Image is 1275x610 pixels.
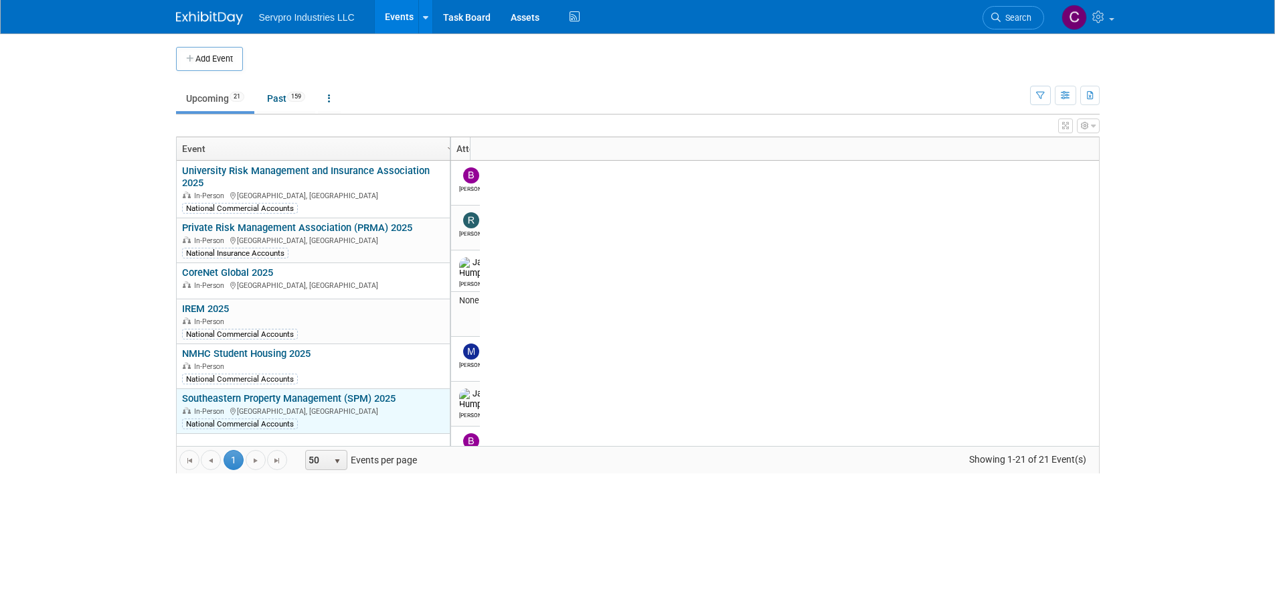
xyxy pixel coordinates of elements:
[459,228,483,237] div: Rick Dubois
[182,203,298,214] div: National Commercial Accounts
[183,281,191,288] img: In-Person Event
[182,392,396,404] a: Southeastern Property Management (SPM) 2025
[179,450,199,470] a: Go to the first page
[1061,5,1087,30] img: Chris Chassagneux
[194,362,228,371] span: In-Person
[182,222,412,234] a: Private Risk Management Association (PRMA) 2025
[184,455,195,466] span: Go to the first page
[456,137,576,160] a: Attendees
[956,450,1098,469] span: Showing 1-21 of 21 Event(s)
[224,450,244,470] span: 1
[182,165,430,189] a: University Risk Management and Insurance Association 2025
[176,47,243,71] button: Add Event
[456,295,580,306] div: None tagged
[459,257,498,279] img: Jason Humphrey
[306,451,329,469] span: 50
[250,455,261,466] span: Go to the next page
[194,407,228,416] span: In-Person
[201,450,221,470] a: Go to the previous page
[983,6,1044,29] a: Search
[194,192,228,200] span: In-Person
[463,433,479,449] img: Brian Donnelly
[182,279,452,291] div: [GEOGRAPHIC_DATA], [GEOGRAPHIC_DATA]
[267,450,287,470] a: Go to the last page
[194,281,228,290] span: In-Person
[443,137,458,157] a: Column Settings
[459,183,483,192] div: Beth Schoeller
[1001,13,1031,23] span: Search
[182,329,298,339] div: National Commercial Accounts
[182,418,298,429] div: National Commercial Accounts
[459,388,498,410] img: Jason Humphrey
[182,234,452,246] div: [GEOGRAPHIC_DATA], [GEOGRAPHIC_DATA]
[459,410,483,418] div: Jason Humphrey
[182,266,273,279] a: CoreNet Global 2025
[459,360,483,368] div: Maria Robertson
[272,455,282,466] span: Go to the last page
[182,374,298,384] div: National Commercial Accounts
[182,405,452,416] div: [GEOGRAPHIC_DATA], [GEOGRAPHIC_DATA]
[182,348,311,360] a: NMHC Student Housing 2025
[183,192,191,198] img: In-Person Event
[183,362,191,369] img: In-Person Event
[259,12,355,23] span: Servpro Industries LLC
[194,317,228,326] span: In-Person
[257,86,315,111] a: Past159
[183,236,191,243] img: In-Person Event
[288,450,430,470] span: Events per page
[332,456,343,467] span: select
[182,137,449,160] a: Event
[182,248,288,258] div: National Insurance Accounts
[230,92,244,102] span: 21
[183,407,191,414] img: In-Person Event
[176,86,254,111] a: Upcoming21
[182,189,452,201] div: [GEOGRAPHIC_DATA], [GEOGRAPHIC_DATA]
[182,303,229,315] a: IREM 2025
[194,236,228,245] span: In-Person
[445,143,456,154] span: Column Settings
[246,450,266,470] a: Go to the next page
[463,167,479,183] img: Beth Schoeller
[459,279,483,287] div: Jason Humphrey
[205,455,216,466] span: Go to the previous page
[176,11,243,25] img: ExhibitDay
[463,344,479,360] img: Maria Robertson
[183,317,191,324] img: In-Person Event
[287,92,305,102] span: 159
[463,212,479,228] img: Rick Dubois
